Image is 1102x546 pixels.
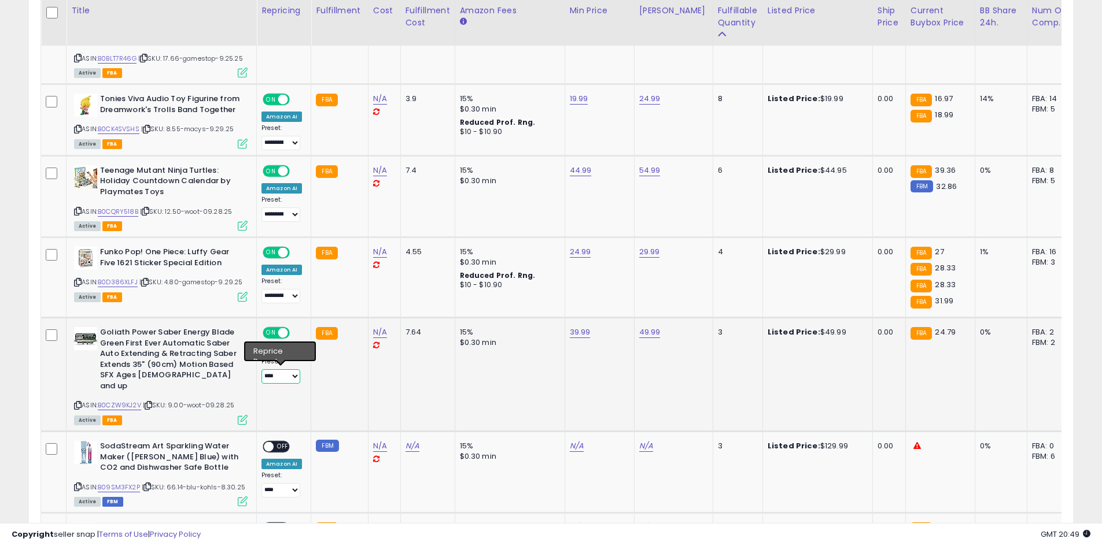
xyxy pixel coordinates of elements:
[98,482,140,492] a: B09SM3FX2P
[980,5,1022,29] div: BB Share 24h.
[261,459,302,469] div: Amazon AI
[639,165,661,176] a: 54.99
[911,280,932,292] small: FBA
[288,248,307,258] span: OFF
[718,94,754,104] div: 8
[980,165,1018,176] div: 0%
[718,327,754,337] div: 3
[74,497,101,507] span: All listings currently available for purchase on Amazon
[373,440,387,452] a: N/A
[74,165,248,229] div: ASIN:
[74,165,97,188] img: 517nV93VH5L._SL40_.jpg
[460,117,536,127] b: Reduced Prof. Rng.
[102,139,122,149] span: FBA
[138,54,243,63] span: | SKU: 17.66-gamestop-9.25.25
[100,441,241,476] b: SodaStream Art Sparkling Water Maker ([PERSON_NAME] Blue) with CO2 and Dishwasher Safe Bottle
[460,270,536,280] b: Reduced Prof. Rng.
[460,17,467,27] small: Amazon Fees.
[261,471,302,497] div: Preset:
[406,5,450,29] div: Fulfillment Cost
[316,247,337,259] small: FBA
[74,441,248,505] div: ASIN:
[639,93,661,105] a: 24.99
[768,165,820,176] b: Listed Price:
[74,221,101,231] span: All listings currently available for purchase on Amazon
[288,328,307,338] span: OFF
[143,400,234,410] span: | SKU: 9.00-woot-09.28.25
[150,529,201,540] a: Privacy Policy
[1032,257,1070,268] div: FBM: 3
[980,94,1018,104] div: 14%
[460,94,556,104] div: 15%
[373,5,396,17] div: Cost
[261,124,302,150] div: Preset:
[935,326,956,337] span: 24.79
[570,165,592,176] a: 44.99
[406,165,446,176] div: 7.4
[373,165,387,176] a: N/A
[74,441,97,464] img: 41uppGleTML._SL40_.jpg
[911,180,933,192] small: FBM
[261,265,302,275] div: Amazon AI
[316,440,338,452] small: FBM
[139,277,243,287] span: | SKU: 4.80-gamestop-9.29.25
[570,246,591,258] a: 24.99
[102,221,122,231] span: FBA
[570,93,588,105] a: 19.99
[1041,529,1090,540] span: 2025-10-6 20:49 GMT
[911,165,932,178] small: FBA
[74,327,248,424] div: ASIN:
[373,93,387,105] a: N/A
[460,247,556,257] div: 15%
[288,95,307,105] span: OFF
[261,358,302,384] div: Preset:
[936,181,957,192] span: 32.86
[878,165,897,176] div: 0.00
[74,247,97,270] img: 41TmXl87eSL._SL40_.jpg
[460,257,556,268] div: $0.30 min
[911,296,932,309] small: FBA
[718,441,754,451] div: 3
[264,328,278,338] span: ON
[768,326,820,337] b: Listed Price:
[274,442,292,452] span: OFF
[261,5,306,17] div: Repricing
[74,139,101,149] span: All listings currently available for purchase on Amazon
[1032,165,1070,176] div: FBA: 8
[980,247,1018,257] div: 1%
[264,95,278,105] span: ON
[102,68,122,78] span: FBA
[141,124,234,133] span: | SKU: 8.55-macys-9.29.25
[316,327,337,340] small: FBA
[935,295,953,306] span: 31.99
[980,441,1018,451] div: 0%
[768,94,864,104] div: $19.99
[406,327,446,337] div: 7.64
[1032,327,1070,337] div: FBA: 2
[878,327,897,337] div: 0.00
[1032,451,1070,462] div: FBM: 6
[935,279,956,290] span: 28.33
[639,5,708,17] div: [PERSON_NAME]
[406,440,419,452] a: N/A
[316,165,337,178] small: FBA
[406,94,446,104] div: 3.9
[878,441,897,451] div: 0.00
[98,277,138,287] a: B0D386XLFJ
[878,94,897,104] div: 0.00
[878,247,897,257] div: 0.00
[570,326,591,338] a: 39.99
[71,5,252,17] div: Title
[639,326,661,338] a: 49.99
[142,482,245,492] span: | SKU: 66.14-blu-kohls-8.30.25
[1032,337,1070,348] div: FBM: 2
[460,5,560,17] div: Amazon Fees
[12,529,201,540] div: seller snap | |
[911,94,932,106] small: FBA
[261,112,302,122] div: Amazon AI
[718,5,758,29] div: Fulfillable Quantity
[768,247,864,257] div: $29.99
[1032,176,1070,186] div: FBM: 5
[373,246,387,258] a: N/A
[460,337,556,348] div: $0.30 min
